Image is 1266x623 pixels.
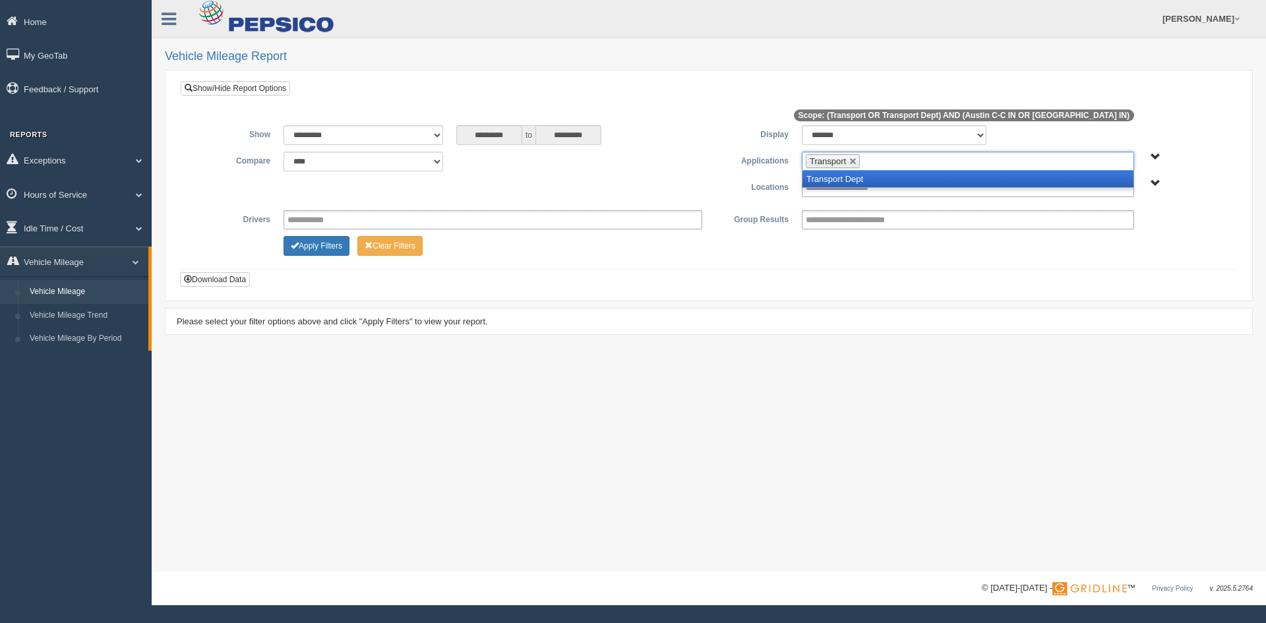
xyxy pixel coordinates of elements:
button: Change Filter Options [357,236,423,256]
label: Drivers [191,210,277,226]
a: Vehicle Mileage Trend [24,304,148,328]
span: v. 2025.5.2764 [1210,585,1253,592]
span: to [522,125,535,145]
li: Transport Dept [802,171,1133,187]
label: Applications [709,152,795,167]
label: Show [191,125,277,141]
a: Privacy Policy [1152,585,1193,592]
h2: Vehicle Mileage Report [165,50,1253,63]
span: Please select your filter options above and click "Apply Filters" to view your report. [177,316,488,326]
a: Vehicle Mileage By Period [24,327,148,351]
label: Compare [191,152,277,167]
img: Gridline [1052,582,1127,595]
a: Show/Hide Report Options [181,81,290,96]
button: Download Data [180,272,250,287]
label: Display [709,125,795,141]
span: Scope: (Transport OR Transport Dept) AND (Austin C-C IN OR [GEOGRAPHIC_DATA] IN) [794,109,1134,121]
label: Locations [709,178,795,194]
label: Group Results [709,210,795,226]
button: Change Filter Options [284,236,349,256]
a: Vehicle Mileage [24,280,148,304]
span: Transport [810,156,846,166]
div: © [DATE]-[DATE] - ™ [982,581,1253,595]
